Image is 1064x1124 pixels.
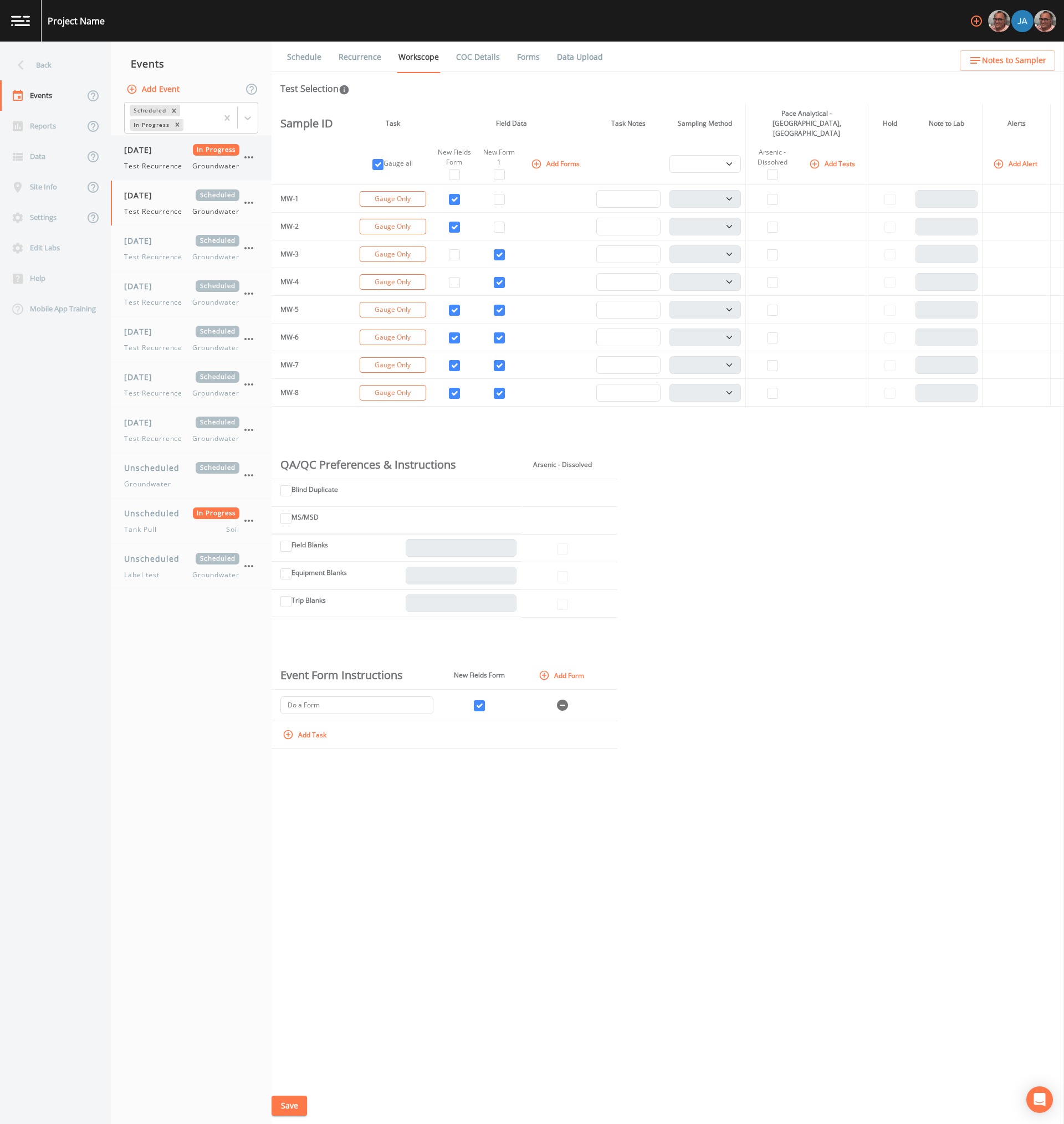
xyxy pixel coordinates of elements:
label: Gauge all [383,158,413,168]
span: Test Recurrence [124,434,189,444]
svg: In this section you'll be able to select the analytical test to run, based on the media type, and... [339,84,350,95]
a: [DATE]ScheduledTest RecurrenceGroundwater [111,181,272,226]
img: logo [11,16,30,26]
label: Field Blanks [291,540,328,550]
button: Gauge Only [360,302,426,317]
th: Hold [868,104,911,143]
button: Add Tests [807,155,860,173]
span: Test Recurrence [124,161,189,171]
label: Blind Duplicate [291,485,338,495]
span: [DATE] [124,144,160,156]
div: Arsenic - Dissolved [750,147,795,167]
button: Add Task [280,726,331,744]
div: Mike Franklin [988,10,1011,32]
td: MW-5 [272,296,343,324]
a: [DATE]In ProgressTest RecurrenceGroundwater [111,135,272,181]
span: In Progress [193,507,240,519]
span: Test Recurrence [124,252,189,262]
a: [DATE]ScheduledTest RecurrenceGroundwater [111,362,272,408]
span: Unscheduled [124,507,187,519]
span: Test Recurrence [124,207,189,217]
span: Test Recurrence [124,343,189,353]
span: Soil [226,525,239,535]
a: [DATE]ScheduledTest RecurrenceGroundwater [111,271,272,317]
img: e2d790fa78825a4bb76dcb6ab311d44c [1034,10,1056,32]
button: Notes to Sampler [960,50,1055,71]
span: Groundwater [192,252,239,262]
span: Groundwater [192,207,239,217]
th: Arsenic - Dissolved [521,451,604,479]
span: [DATE] [124,189,160,201]
span: Groundwater [124,479,171,489]
td: MW-4 [272,268,343,296]
th: Task [354,104,432,143]
span: In Progress [193,144,240,156]
div: Jack [1011,10,1034,32]
span: Test Recurrence [124,388,189,398]
span: Scheduled [196,553,239,564]
a: [DATE]ScheduledTest RecurrenceGroundwater [111,226,272,271]
th: Pace Analytical - [GEOGRAPHIC_DATA], [GEOGRAPHIC_DATA] [745,104,868,143]
div: Test Selection [280,82,350,95]
div: New Form 1 [482,147,517,167]
button: Gauge Only [360,191,426,207]
span: Groundwater [192,388,239,398]
button: Gauge Only [360,330,426,345]
span: Scheduled [196,189,239,201]
div: Project Name [48,14,105,28]
label: MS/MSD [291,512,319,522]
span: Scheduled [196,326,239,337]
button: Add Event [124,79,184,100]
span: [DATE] [124,280,160,292]
th: Event Form Instructions [272,662,438,690]
a: UnscheduledIn ProgressTank PullSoil [111,499,272,544]
span: Scheduled [196,235,239,247]
span: Notes to Sampler [982,54,1046,68]
span: Tank Pull [124,525,163,535]
td: MW-3 [272,240,343,268]
span: Scheduled [196,417,239,428]
span: Groundwater [192,161,239,171]
span: Groundwater [192,434,239,444]
th: Field Data [432,104,592,143]
th: Sampling Method [665,104,745,143]
div: Events [111,50,272,78]
div: Open Intercom Messenger [1026,1086,1053,1113]
button: Gauge Only [360,357,426,373]
button: Add Forms [529,155,584,173]
a: Data Upload [555,42,605,73]
span: Test Recurrence [124,297,189,307]
a: Workscope [397,42,441,73]
img: e2d790fa78825a4bb76dcb6ab311d44c [988,10,1010,32]
th: Task Notes [592,104,665,143]
div: New Fields Form [436,147,473,167]
div: Scheduled [130,105,168,116]
td: MW-1 [272,185,343,213]
span: Label test [124,570,166,580]
span: Unscheduled [124,462,187,474]
th: Sample ID [272,104,343,143]
span: Groundwater [192,297,239,307]
div: Remove Scheduled [168,105,180,116]
button: Gauge Only [360,219,426,234]
span: Groundwater [192,343,239,353]
button: Save [272,1096,307,1116]
span: Unscheduled [124,553,187,564]
span: [DATE] [124,417,160,428]
button: Add Alert [991,155,1042,173]
a: [DATE]ScheduledTest RecurrenceGroundwater [111,408,272,453]
a: COC Details [454,42,502,73]
button: Gauge Only [360,247,426,262]
label: Trip Blanks [291,596,326,605]
a: UnscheduledScheduledGroundwater [111,453,272,499]
span: Scheduled [196,280,239,292]
th: QA/QC Preferences & Instructions [272,451,521,479]
button: Gauge Only [360,274,426,290]
span: [DATE] [124,326,160,337]
img: 9bdbef966646a2a6dd42c1e55553a562 [1011,10,1034,32]
td: MW-6 [272,324,343,351]
a: Recurrence [337,42,383,73]
label: Equipment Blanks [291,568,347,578]
th: Alerts [983,104,1051,143]
td: MW-8 [272,379,343,407]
